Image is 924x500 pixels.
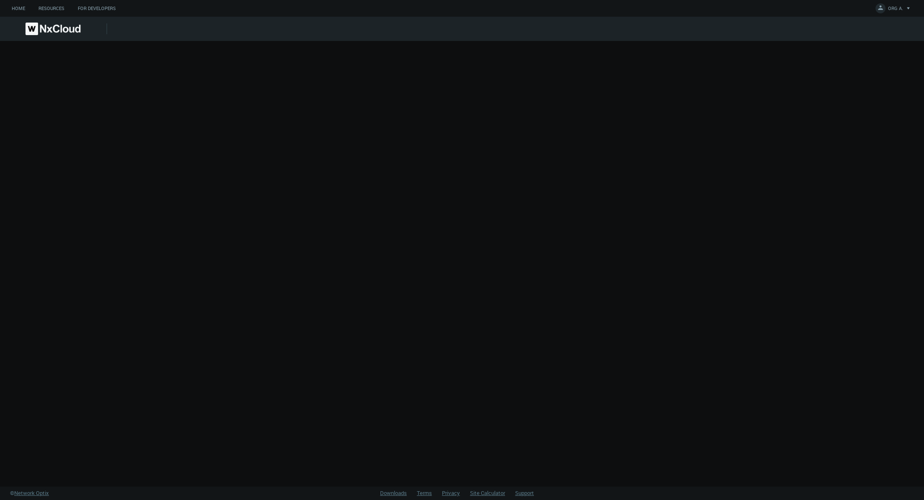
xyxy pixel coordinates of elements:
[470,489,505,497] a: Site Calculator
[442,489,460,497] a: Privacy
[5,3,32,14] a: Home
[888,5,903,15] span: ORG A.
[14,489,49,497] span: Network Optix
[10,489,49,497] a: ©Network Optix
[380,489,407,497] a: Downloads
[32,3,71,14] a: Resources
[417,489,432,497] a: Terms
[26,23,81,35] img: Nx Cloud logo
[71,3,123,14] a: For Developers
[515,489,534,497] a: Support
